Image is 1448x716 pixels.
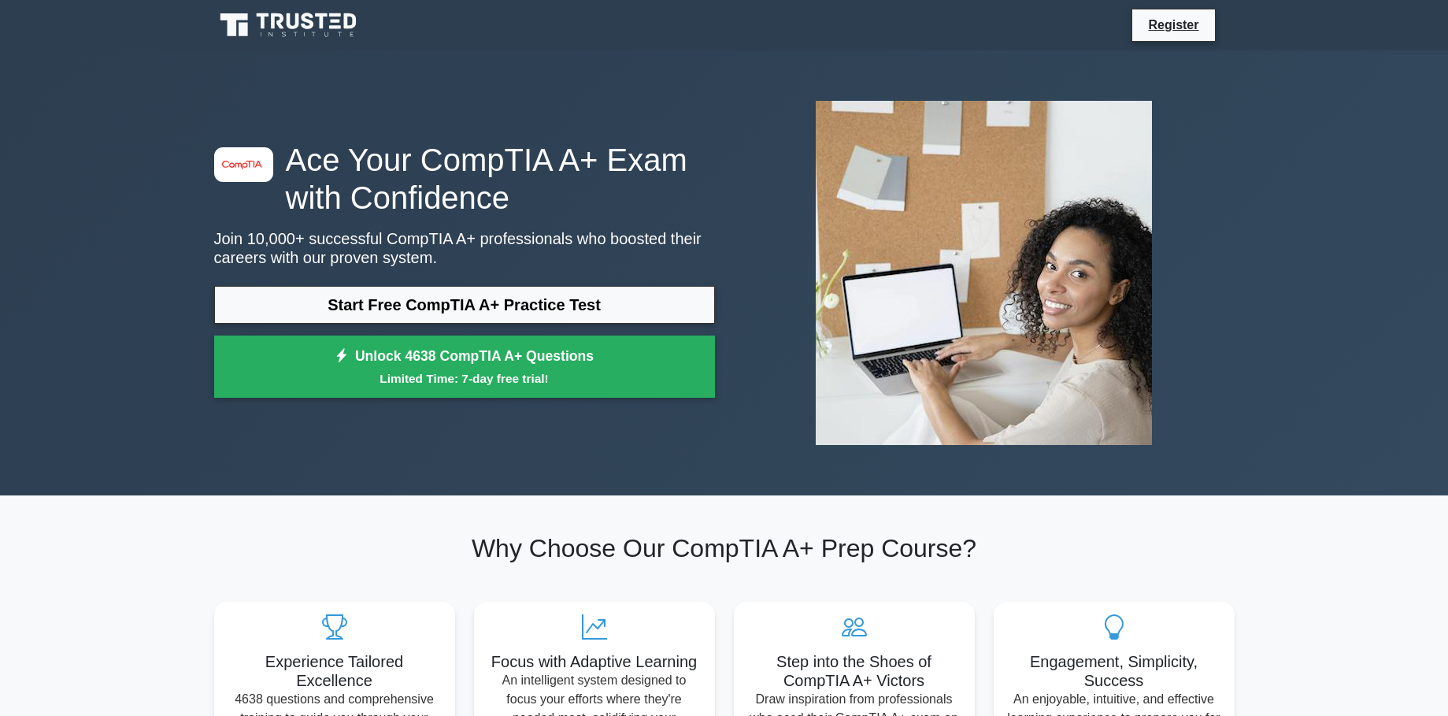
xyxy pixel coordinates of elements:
[214,533,1235,563] h2: Why Choose Our CompTIA A+ Prep Course?
[227,652,443,690] h5: Experience Tailored Excellence
[234,369,695,388] small: Limited Time: 7-day free trial!
[214,286,715,324] a: Start Free CompTIA A+ Practice Test
[214,336,715,399] a: Unlock 4638 CompTIA A+ QuestionsLimited Time: 7-day free trial!
[487,652,702,671] h5: Focus with Adaptive Learning
[1139,15,1208,35] a: Register
[1006,652,1222,690] h5: Engagement, Simplicity, Success
[746,652,962,690] h5: Step into the Shoes of CompTIA A+ Victors
[214,229,715,267] p: Join 10,000+ successful CompTIA A+ professionals who boosted their careers with our proven system.
[214,141,715,217] h1: Ace Your CompTIA A+ Exam with Confidence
